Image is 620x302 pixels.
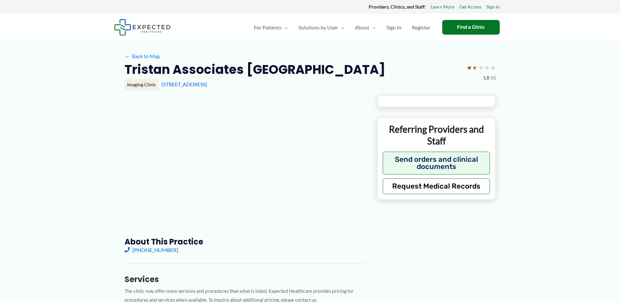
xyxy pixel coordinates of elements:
[407,16,436,39] a: Register
[383,178,490,194] button: Request Medical Records
[114,19,171,36] img: Expected Healthcare Logo - side, dark font, small
[383,152,490,175] button: Send orders and clinical documents
[161,81,207,87] a: [STREET_ADDRESS]
[484,61,490,74] span: ★
[491,74,496,82] span: (5)
[472,61,478,74] span: ★
[386,16,401,39] span: Sign In
[381,16,407,39] a: Sign In
[249,16,436,39] nav: Primary Site Navigation
[431,3,454,11] a: Learn More
[350,16,381,39] a: AboutMenu Toggle
[369,4,426,9] strong: Providers, Clinics, and Staff:
[293,16,350,39] a: Solutions by UserMenu Toggle
[466,61,472,74] span: ★
[459,3,481,11] a: Get Access
[486,3,500,11] a: Sign In
[125,51,160,61] a: ←Back to Map
[125,247,178,253] a: [PHONE_NUMBER]
[125,79,159,90] div: Imaging Clinic
[478,61,484,74] span: ★
[383,123,490,147] p: Referring Providers and Staff
[254,16,281,39] span: For Patients
[125,53,131,59] span: ←
[369,16,376,39] span: Menu Toggle
[338,16,344,39] span: Menu Toggle
[249,16,293,39] a: For PatientsMenu Toggle
[125,61,385,77] h2: Tristan Associates [GEOGRAPHIC_DATA]
[298,16,338,39] span: Solutions by User
[125,237,367,247] h3: About this practice
[412,16,430,39] span: Register
[281,16,288,39] span: Menu Toggle
[355,16,369,39] span: About
[442,20,500,35] a: Find a Clinic
[125,274,367,284] h3: Services
[490,61,496,74] span: ★
[483,74,489,82] span: 1.8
